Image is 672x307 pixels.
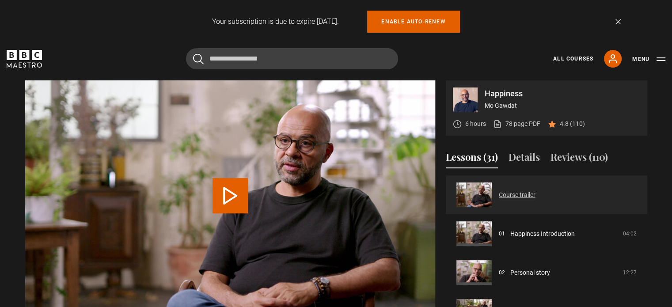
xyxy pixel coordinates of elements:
[493,119,540,129] a: 78 page PDF
[553,55,593,63] a: All Courses
[485,90,640,98] p: Happiness
[193,53,204,64] button: Submit the search query
[446,150,498,168] button: Lessons (31)
[485,101,640,110] p: Mo Gawdat
[7,50,42,68] svg: BBC Maestro
[499,190,535,200] a: Course trailer
[632,55,665,64] button: Toggle navigation
[510,268,550,277] a: Personal story
[213,178,248,213] button: Play Video
[551,150,608,168] button: Reviews (110)
[509,150,540,168] button: Details
[186,48,398,69] input: Search
[212,16,339,27] p: Your subscription is due to expire [DATE].
[367,11,459,33] a: Enable auto-renew
[560,119,585,129] p: 4.8 (110)
[465,119,486,129] p: 6 hours
[510,229,575,239] a: Happiness Introduction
